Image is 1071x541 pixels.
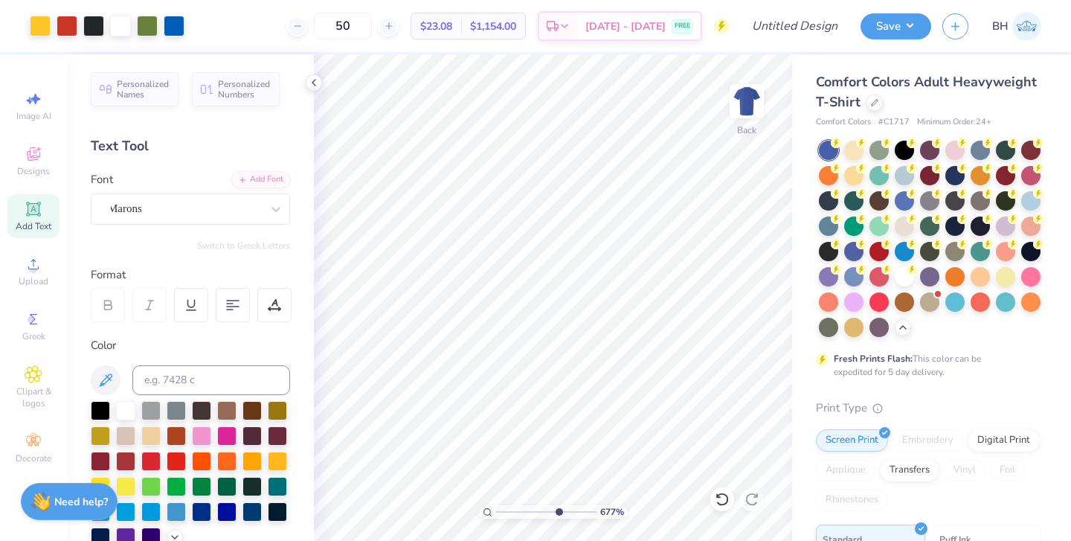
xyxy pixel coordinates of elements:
div: This color can be expedited for 5 day delivery. [834,352,1017,379]
div: Digital Print [968,429,1040,452]
strong: Fresh Prints Flash: [834,353,913,365]
div: Screen Print [816,429,888,452]
span: # C1717 [878,116,910,129]
div: Back [737,124,756,137]
strong: Need help? [54,495,108,509]
span: Upload [19,275,48,287]
div: Foil [990,459,1025,481]
button: Switch to Greek Letters [197,240,290,252]
span: $23.08 [420,19,452,34]
button: Save [861,13,931,39]
span: Minimum Order: 24 + [917,116,991,129]
div: Applique [816,459,875,481]
span: Comfort Colors Adult Heavyweight T-Shirt [816,73,1037,111]
span: 677 % [600,505,624,519]
input: Untitled Design [740,11,849,41]
span: Personalized Names [117,79,170,100]
div: Vinyl [944,459,985,481]
input: – – [314,13,372,39]
div: Text Tool [91,136,290,156]
input: e.g. 7428 c [132,365,290,395]
span: $1,154.00 [470,19,516,34]
img: Bella Hammerle [1012,12,1041,41]
div: Format [91,266,292,284]
div: Rhinestones [816,489,888,511]
div: Transfers [880,459,939,481]
span: Personalized Numbers [218,79,271,100]
span: Designs [17,165,50,177]
span: FREE [675,21,690,31]
div: Print Type [816,400,1041,417]
a: BH [992,12,1041,41]
span: Add Text [16,220,51,232]
span: Clipart & logos [7,385,59,409]
span: [DATE] - [DATE] [585,19,666,34]
span: Comfort Colors [816,116,871,129]
span: Image AI [16,110,51,122]
img: Back [732,86,762,116]
div: Color [91,337,290,354]
span: Greek [22,330,45,342]
label: Font [91,171,113,188]
span: BH [992,18,1009,35]
div: Embroidery [892,429,963,452]
span: Decorate [16,452,51,464]
div: Add Font [231,171,290,188]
